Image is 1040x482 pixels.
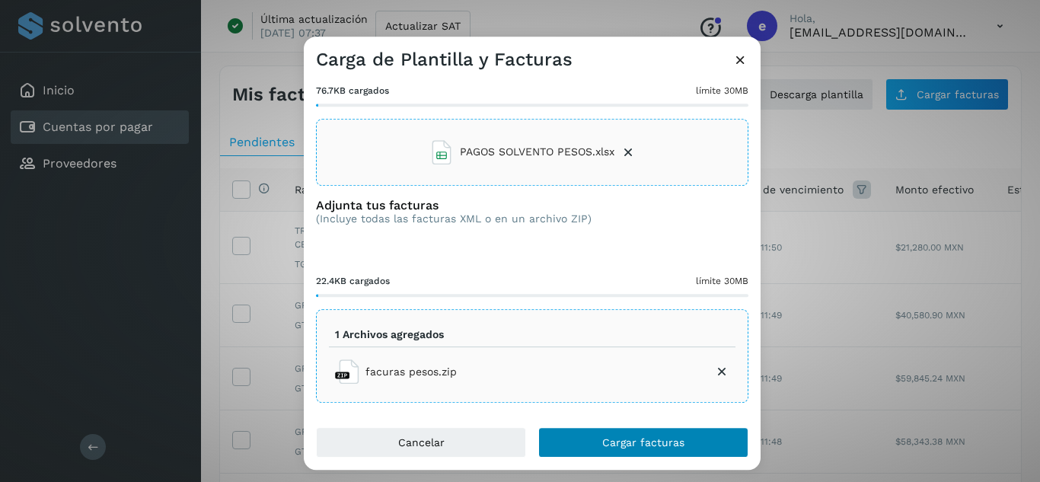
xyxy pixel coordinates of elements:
button: Cargar facturas [538,427,748,458]
p: (Incluye todas las facturas XML o en un archivo ZIP) [316,212,592,225]
h3: Adjunta tus facturas [316,198,592,212]
span: Cancelar [398,437,445,448]
p: 1 Archivos agregados [335,328,444,341]
span: 76.7KB cargados [316,84,389,97]
h3: Carga de Plantilla y Facturas [316,49,573,71]
span: 22.4KB cargados [316,274,390,288]
button: Cancelar [316,427,526,458]
span: facuras pesos.zip [365,364,457,380]
span: límite 30MB [696,274,748,288]
span: PAGOS SOLVENTO PESOS.xlsx [460,144,614,160]
span: Cargar facturas [602,437,684,448]
span: límite 30MB [696,84,748,97]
